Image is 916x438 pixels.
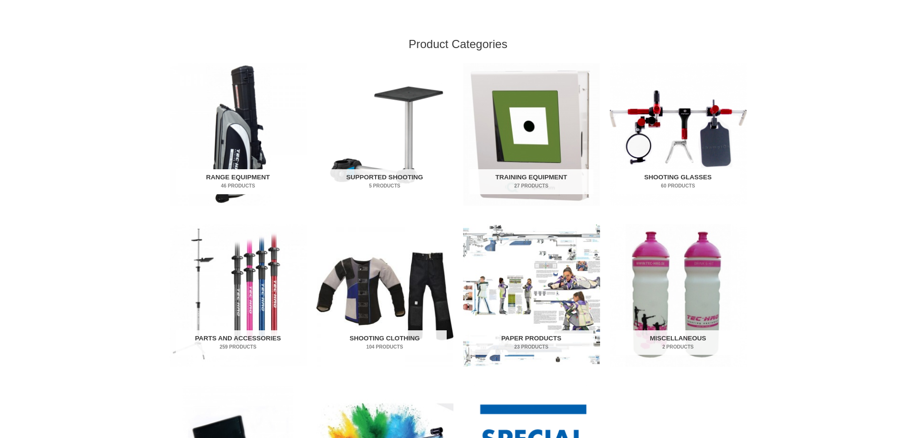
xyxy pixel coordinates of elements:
a: Visit product category Range Equipment [170,63,307,206]
a: Visit product category Shooting Clothing [316,224,453,367]
a: Visit product category Supported Shooting [316,63,453,206]
h2: Paper Products [469,330,593,355]
h2: Miscellaneous [616,330,740,355]
a: Visit product category Paper Products [463,224,600,367]
img: Parts and Accessories [170,224,307,367]
a: Visit product category Shooting Glasses [610,63,747,206]
img: Shooting Glasses [610,63,747,206]
h2: Product Categories [170,37,747,51]
img: Training Equipment [463,63,600,206]
img: Range Equipment [170,63,307,206]
mark: 60 Products [616,182,740,189]
h2: Shooting Glasses [616,169,740,194]
mark: 5 Products [323,182,447,189]
mark: 23 Products [469,343,593,350]
mark: 104 Products [323,343,447,350]
a: Visit product category Parts and Accessories [170,224,307,367]
h2: Shooting Clothing [323,330,447,355]
a: Visit product category Training Equipment [463,63,600,206]
mark: 259 Products [176,343,300,350]
h2: Range Equipment [176,169,300,194]
h2: Training Equipment [469,169,593,194]
mark: 27 Products [469,182,593,189]
img: Paper Products [463,224,600,367]
h2: Supported Shooting [323,169,447,194]
a: Visit product category Miscellaneous [610,224,747,367]
h2: Parts and Accessories [176,330,300,355]
img: Miscellaneous [610,224,747,367]
img: Supported Shooting [316,63,453,206]
mark: 2 Products [616,343,740,350]
mark: 46 Products [176,182,300,189]
img: Shooting Clothing [316,224,453,367]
